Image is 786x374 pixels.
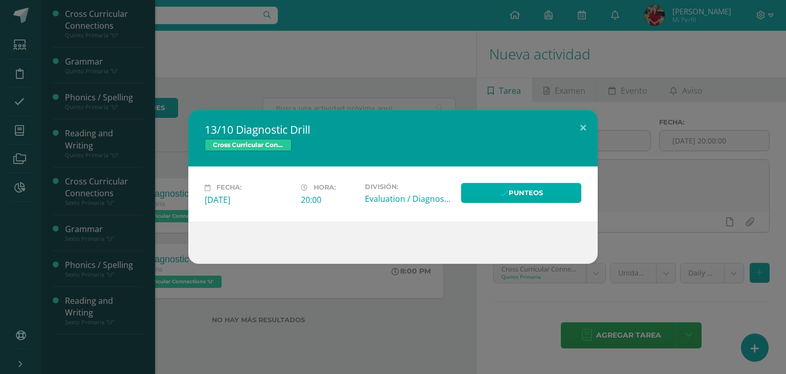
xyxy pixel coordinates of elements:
[205,139,292,151] a: Cross Curricular Connections
[365,183,453,191] label: División:
[365,193,453,204] div: Evaluation / Diagnostic Drill
[461,183,581,203] a: Punteos
[569,110,598,145] button: Close (Esc)
[205,194,293,205] div: [DATE]
[205,122,581,137] h2: 13/10 Diagnostic Drill
[314,184,336,192] span: Hora:
[301,194,357,205] div: 20:00
[216,184,242,192] span: Fecha:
